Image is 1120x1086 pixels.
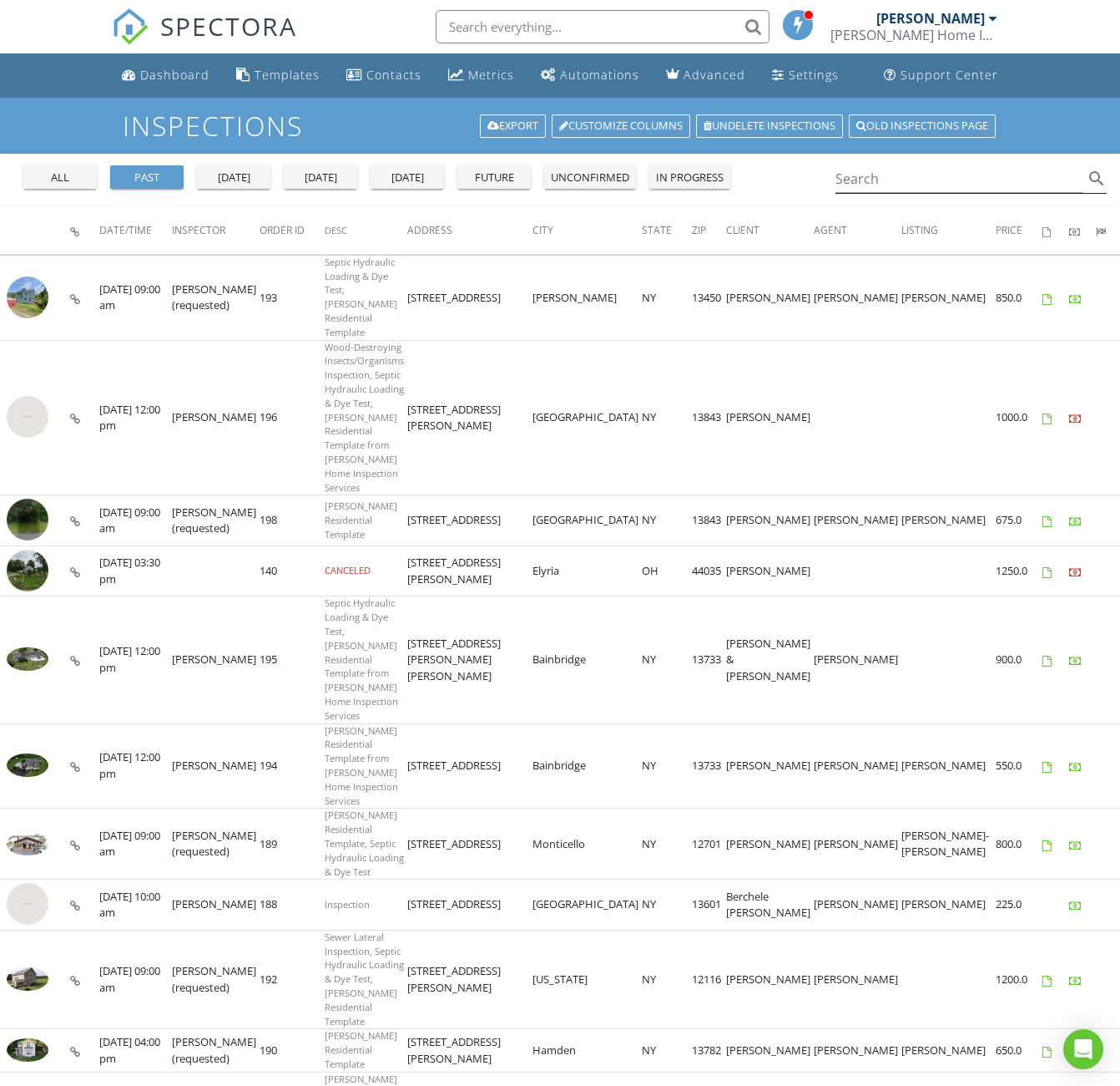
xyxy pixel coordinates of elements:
[814,255,901,340] td: [PERSON_NAME]
[726,930,814,1029] td: [PERSON_NAME]
[642,495,692,546] td: NY
[692,596,726,723] td: 13733
[325,931,404,1028] span: Sewer Lateral Inspection, Septic Hydraulic Loading & Dye Test, [PERSON_NAME] Residential Template
[112,23,297,58] a: SPECTORA
[7,396,48,438] img: streetview
[659,60,752,91] a: Advanced
[441,60,521,91] a: Metrics
[172,596,260,723] td: [PERSON_NAME]
[7,967,48,991] img: 9275012%2Fcover_photos%2Fd7NGdiUm9fqRyd1QqU3a%2Fsmall.jpeg
[996,723,1042,809] td: 550.0
[172,495,260,546] td: [PERSON_NAME] (requested)
[692,207,726,254] th: Zip: Not sorted.
[996,546,1042,596] td: 1250.0
[814,809,901,880] td: [PERSON_NAME]
[642,223,672,237] span: State
[642,340,692,495] td: NY
[726,495,814,546] td: [PERSON_NAME]
[692,930,726,1029] td: 12116
[325,224,347,236] span: Desc
[642,546,692,596] td: OH
[642,596,692,723] td: NY
[366,67,421,83] div: Contacts
[532,546,642,596] td: Elyria
[123,111,997,140] h1: Inspections
[789,67,839,83] div: Settings
[996,495,1042,546] td: 675.0
[172,723,260,809] td: [PERSON_NAME]
[532,880,642,931] td: [GEOGRAPHIC_DATA]
[260,495,325,546] td: 198
[642,809,692,880] td: NY
[642,880,692,931] td: NY
[99,340,172,495] td: [DATE] 12:00 pm
[260,809,325,880] td: 189
[325,500,397,540] span: [PERSON_NAME] Residential Template
[642,1029,692,1072] td: NY
[325,256,397,338] span: Septic Hydraulic Loading & Dye Test, [PERSON_NAME] Residential Template
[99,255,172,340] td: [DATE] 09:00 am
[814,495,901,546] td: [PERSON_NAME]
[23,165,97,189] button: all
[407,596,532,723] td: [STREET_ADDRESS][PERSON_NAME][PERSON_NAME]
[726,255,814,340] td: [PERSON_NAME]
[377,170,437,186] div: [DATE]
[99,546,172,596] td: [DATE] 03:30 pm
[260,596,325,723] td: 195
[325,341,404,494] span: Wood-Destroying Insects/Organisms Inspection, Septic Hydraulic Loading & Dye Test, [PERSON_NAME] ...
[692,223,706,237] span: Zip
[901,67,998,83] div: Support Center
[642,723,692,809] td: NY
[814,880,901,931] td: [PERSON_NAME]
[260,255,325,340] td: 193
[560,67,639,83] div: Automations
[692,880,726,931] td: 13601
[901,1029,996,1072] td: [PERSON_NAME]
[325,596,398,721] span: Septic Hydraulic Loading & Dye Test, [PERSON_NAME] Residential Template from [PERSON_NAME] Home I...
[172,223,225,237] span: Inspector
[110,165,184,189] button: past
[901,495,996,546] td: [PERSON_NAME]
[7,277,48,318] img: streetview
[468,67,514,83] div: Metrics
[996,930,1042,1029] td: 1200.0
[115,60,216,91] a: Dashboard
[436,10,769,43] input: Search everything...
[1063,1029,1103,1069] div: Open Intercom Messenger
[532,207,642,254] th: City: Not sorted.
[996,223,1022,237] span: Price
[996,809,1042,880] td: 800.0
[457,165,531,189] button: future
[726,207,814,254] th: Client: Not sorted.
[684,67,745,83] div: Advanced
[901,255,996,340] td: [PERSON_NAME]
[532,809,642,880] td: Monticello
[726,223,759,237] span: Client
[726,809,814,880] td: [PERSON_NAME]
[99,809,172,880] td: [DATE] 09:00 am
[7,832,48,855] img: 9268563%2Fcover_photos%2FgEtZuCuQ4kX980hqMFGi%2Fsmall.jpeg
[284,165,357,189] button: [DATE]
[642,255,692,340] td: NY
[532,340,642,495] td: [GEOGRAPHIC_DATA]
[1042,207,1069,254] th: Agreements signed: Not sorted.
[692,340,726,495] td: 13843
[407,207,532,254] th: Address: Not sorted.
[172,880,260,931] td: [PERSON_NAME]
[99,223,152,237] span: Date/Time
[996,207,1042,254] th: Price: Not sorted.
[532,495,642,546] td: [GEOGRAPHIC_DATA]
[552,114,690,138] a: Customize Columns
[830,27,997,43] div: Kincaid Home Inspection Services
[99,723,172,809] td: [DATE] 12:00 pm
[876,10,985,27] div: [PERSON_NAME]
[255,67,320,83] div: Templates
[407,1029,532,1072] td: [STREET_ADDRESS][PERSON_NAME]
[204,170,264,186] div: [DATE]
[172,207,260,254] th: Inspector: Not sorted.
[726,1029,814,1072] td: [PERSON_NAME]
[407,495,532,546] td: [STREET_ADDRESS]
[7,1038,48,1062] img: 9268812%2Fcover_photos%2F0vfsLDODGEUNMOj20O6a%2Fsmall.jpeg
[726,880,814,931] td: Berchele [PERSON_NAME]
[7,499,48,540] img: streetview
